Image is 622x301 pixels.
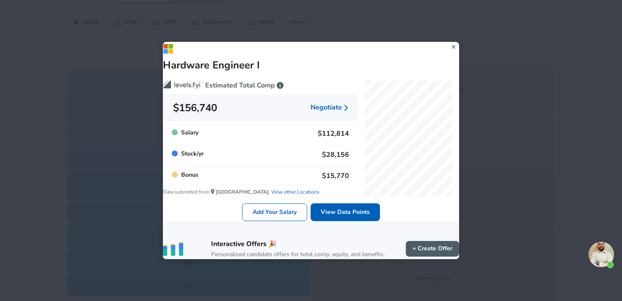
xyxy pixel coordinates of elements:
span: Stock / yr [172,150,204,160]
span: Data submitted from . [163,188,358,197]
p: $112,814 [318,129,349,139]
h1: Hardware Engineer I [163,58,260,72]
h6: Personalized candidate offers for total comp, equity, and benefits. [211,250,385,259]
span: Bonus [172,171,198,181]
p: $28,156 [322,150,349,160]
strong: [GEOGRAPHIC_DATA] [216,189,269,195]
div: Open chat [589,242,614,267]
img: Microsoft Icon [163,44,173,54]
a: Negotiate [311,101,348,115]
a: + Create Offer [406,241,459,257]
h6: Interactive Offers 🎉 [211,238,385,250]
a: Add Your Salary [242,203,307,222]
img: Levels.fyi logo [163,80,204,89]
p: $15,770 [322,171,349,181]
a: View other Locations [270,189,319,195]
span: Salary [172,129,198,139]
a: View Data Points [311,203,380,222]
img: vertical-bars.png [163,242,183,256]
div: $156,740 [173,101,217,115]
a: Interactive Offers 🎉Personalized candidate offers for total comp, equity, and benefits.+ Create O... [163,221,459,259]
p: Estimated Total Comp [163,80,358,91]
